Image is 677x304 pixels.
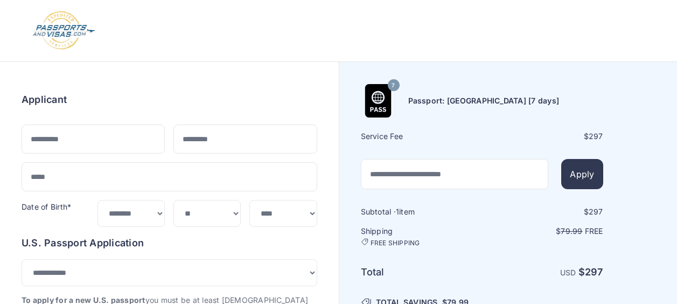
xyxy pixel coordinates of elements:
[22,202,71,211] label: Date of Birth*
[585,226,603,236] span: Free
[22,236,317,251] h6: U.S. Passport Application
[561,226,582,236] span: 79.99
[32,11,96,51] img: Logo
[560,268,576,277] span: USD
[578,266,603,278] strong: $
[483,131,603,142] div: $
[22,92,67,107] h6: Applicant
[589,207,603,216] span: 297
[396,207,399,216] span: 1
[361,84,395,118] img: Product Name
[361,131,481,142] h6: Service Fee
[371,239,420,247] span: FREE SHIPPING
[585,266,603,278] span: 297
[361,265,481,280] h6: Total
[361,226,481,247] h6: Shipping
[589,132,603,141] span: 297
[483,226,603,237] p: $
[392,79,395,93] span: 7
[483,206,603,217] div: $
[361,206,481,217] h6: Subtotal · item
[408,95,560,106] h6: Passport: [GEOGRAPHIC_DATA] [7 days]
[561,159,603,189] button: Apply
